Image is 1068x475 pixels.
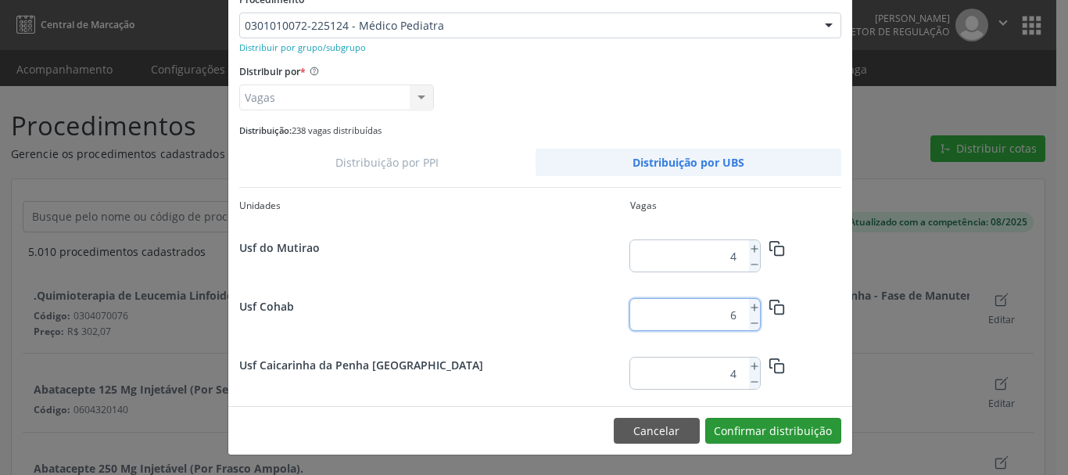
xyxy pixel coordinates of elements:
[239,124,292,136] span: Distribuição:
[705,418,841,444] button: Confirmar distribuição
[306,60,320,77] ion-icon: help circle outline
[245,18,809,34] span: 0301010072-225124 - Médico Pediatra
[239,41,366,53] small: Distribuir por grupo/subgrupo
[239,298,630,315] div: Usf Cohab
[239,199,630,213] div: Unidades
[239,239,630,256] div: Usf do Mutirao
[614,418,700,444] button: Cancelar
[239,39,366,54] a: Distribuir por grupo/subgrupo
[630,199,657,213] div: Vagas
[536,149,841,176] a: Distribuição por UBS
[239,60,306,85] label: Distribuir por
[239,149,536,176] a: Distribuição por PPI
[239,357,630,373] div: Usf Caicarinha da Penha [GEOGRAPHIC_DATA]
[239,124,382,136] small: 238 vagas distribuídas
